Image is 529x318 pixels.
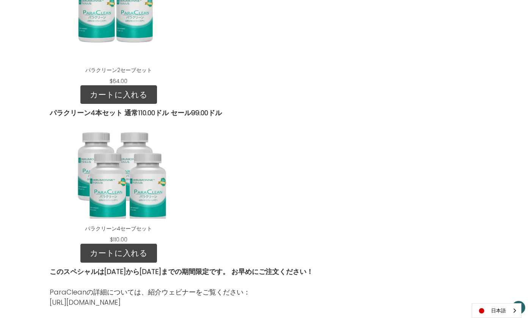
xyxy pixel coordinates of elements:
[80,244,157,263] a: カートに入れる
[472,304,521,318] a: 日本語
[80,85,157,104] a: カートに入れる
[85,66,152,74] a: パラクリーン2セーブセット
[50,298,121,307] a: [URL][DOMAIN_NAME]
[105,77,132,85] div: $64.00
[50,287,460,297] p: ParaCleanの詳細については、紹介ウェビナーをご覧ください：
[50,267,313,276] strong: このスペシャルは[DATE]から[DATE]までの期間限定です。 お早めにご注文ください！
[50,108,222,117] strong: パラクリーン4本セット 通常110.00ドル セール99.00ドル
[472,303,521,318] div: Language
[50,118,187,244] div: ParaClean 4 Save Set
[105,236,132,244] div: $110.00
[85,225,152,232] a: パラクリーン4セーブセット
[472,303,521,318] aside: Language selected: 日本語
